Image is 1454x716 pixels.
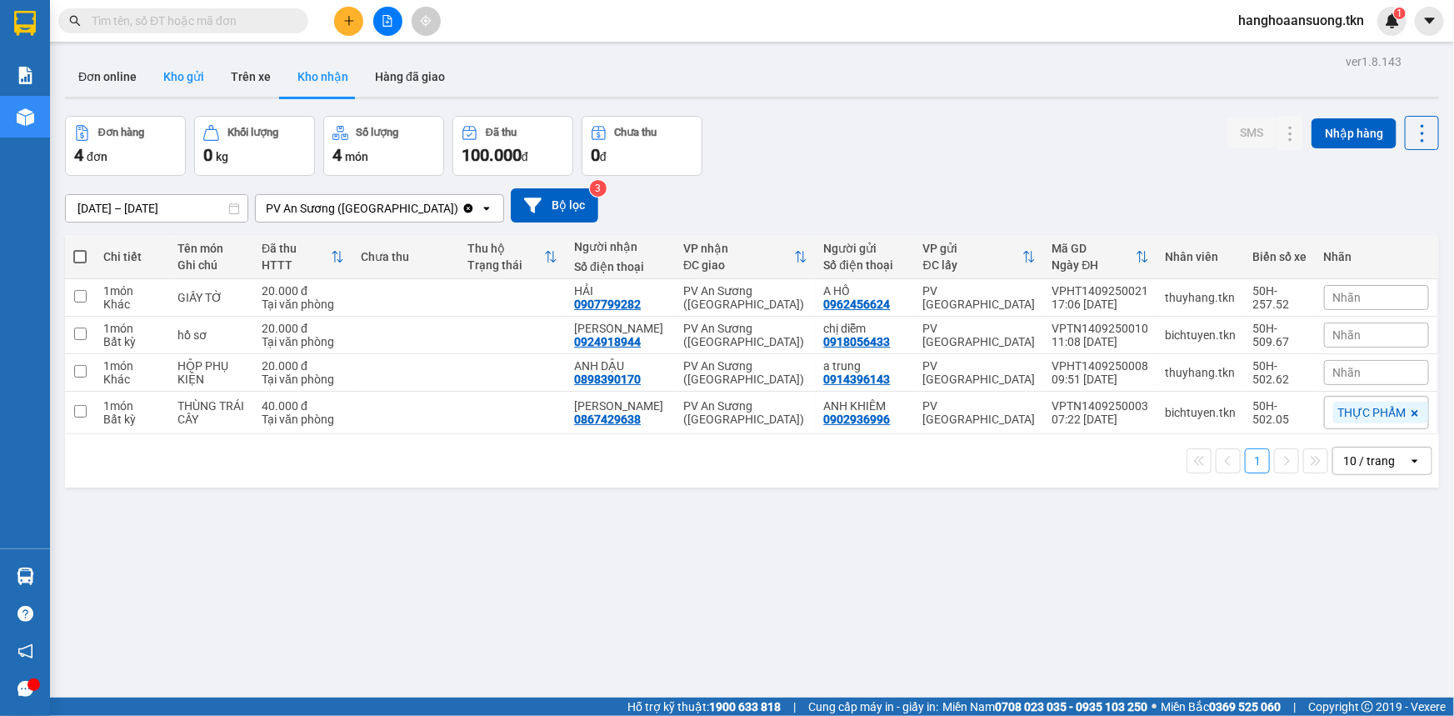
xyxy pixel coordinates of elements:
div: 0898390170 [574,373,641,386]
button: Hàng đã giao [362,57,458,97]
div: Biển số xe [1253,250,1307,263]
span: question-circle [17,606,33,622]
div: 11:08 [DATE] [1052,335,1149,348]
div: VP nhận [683,242,793,255]
div: thuyhang.tkn [1166,291,1237,304]
div: thuyhang.tkn [1166,366,1237,379]
button: aim [412,7,441,36]
span: Hỗ trợ kỹ thuật: [627,698,781,716]
span: file-add [382,15,393,27]
div: 1 món [103,359,161,373]
div: Nhân viên [1166,250,1237,263]
div: Tại văn phòng [262,298,344,311]
div: 1 món [103,284,161,298]
div: HTTT [262,258,331,272]
span: món [345,150,368,163]
div: chị diễm [824,322,907,335]
svg: Clear value [462,202,475,215]
span: aim [420,15,432,27]
div: GIẤY TỜ [177,291,245,304]
div: Bất kỳ [103,413,161,426]
div: PV [GEOGRAPHIC_DATA] [923,322,1036,348]
th: Toggle SortBy [915,235,1044,279]
div: ANH KHIÊM [824,399,907,413]
div: VPHT1409250008 [1052,359,1149,373]
button: Đơn hàng4đơn [65,116,186,176]
button: Đơn online [65,57,150,97]
div: PV An Sương ([GEOGRAPHIC_DATA]) [683,359,807,386]
div: PV An Sương ([GEOGRAPHIC_DATA]) [683,399,807,426]
div: ver 1.8.143 [1346,53,1402,71]
button: Đã thu100.000đ [452,116,573,176]
span: notification [17,643,33,659]
th: Toggle SortBy [253,235,352,279]
div: Tên món [177,242,245,255]
div: Đã thu [262,242,331,255]
button: Số lượng4món [323,116,444,176]
div: 0918056433 [824,335,891,348]
div: hồ sơ [177,328,245,342]
div: Tại văn phòng [262,373,344,386]
div: 0962456624 [824,298,891,311]
button: Kho gửi [150,57,217,97]
input: Select a date range. [66,195,247,222]
div: THÙNG TRÁI CÂY [177,399,245,426]
span: 0 [591,145,600,165]
sup: 1 [1394,8,1406,19]
div: Tại văn phòng [262,413,344,426]
div: Thu hộ [467,242,544,255]
div: 07:22 [DATE] [1052,413,1149,426]
span: 1 [1397,8,1402,19]
img: logo-vxr [14,11,36,36]
strong: 0708 023 035 - 0935 103 250 [995,700,1147,713]
button: Khối lượng0kg [194,116,315,176]
div: bichtuyen.tkn [1166,328,1237,342]
div: 50H-502.62 [1253,359,1307,386]
th: Toggle SortBy [459,235,566,279]
div: 09:51 [DATE] [1052,373,1149,386]
div: Số lượng [357,127,399,138]
div: Chưa thu [615,127,657,138]
svg: open [480,202,493,215]
button: caret-down [1415,7,1444,36]
div: A HỒ [824,284,907,298]
div: 50H-502.05 [1253,399,1307,426]
input: Tìm tên, số ĐT hoặc mã đơn [92,12,288,30]
div: VP gửi [923,242,1022,255]
div: Số điện thoại [574,260,667,273]
div: Mã GD [1052,242,1136,255]
span: THỰC PHẨM [1338,405,1407,420]
div: VPHT1409250021 [1052,284,1149,298]
button: plus [334,7,363,36]
div: Ngày ĐH [1052,258,1136,272]
span: search [69,15,81,27]
th: Toggle SortBy [675,235,815,279]
div: 0907799282 [574,298,641,311]
div: PV An Sương ([GEOGRAPHIC_DATA]) [683,322,807,348]
span: caret-down [1422,13,1437,28]
div: 0914396143 [824,373,891,386]
div: HẢI [574,284,667,298]
div: ANH DẬU [574,359,667,373]
span: Nhãn [1333,291,1362,304]
span: 0 [203,145,212,165]
span: plus [343,15,355,27]
span: message [17,681,33,697]
div: VPTN1409250003 [1052,399,1149,413]
span: 4 [74,145,83,165]
div: HỘP PHỤ KIỆN [177,359,245,386]
span: Nhãn [1333,366,1362,379]
img: warehouse-icon [17,568,34,585]
button: SMS [1227,118,1277,148]
span: đơn [87,150,107,163]
span: | [793,698,796,716]
strong: 1900 633 818 [709,700,781,713]
div: 0902936996 [824,413,891,426]
span: kg [216,150,228,163]
div: Người gửi [824,242,907,255]
button: Nhập hàng [1312,118,1397,148]
span: Cung cấp máy in - giấy in: [808,698,938,716]
strong: 0369 525 060 [1209,700,1281,713]
div: Chưa thu [361,250,451,263]
div: Chi tiết [103,250,161,263]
